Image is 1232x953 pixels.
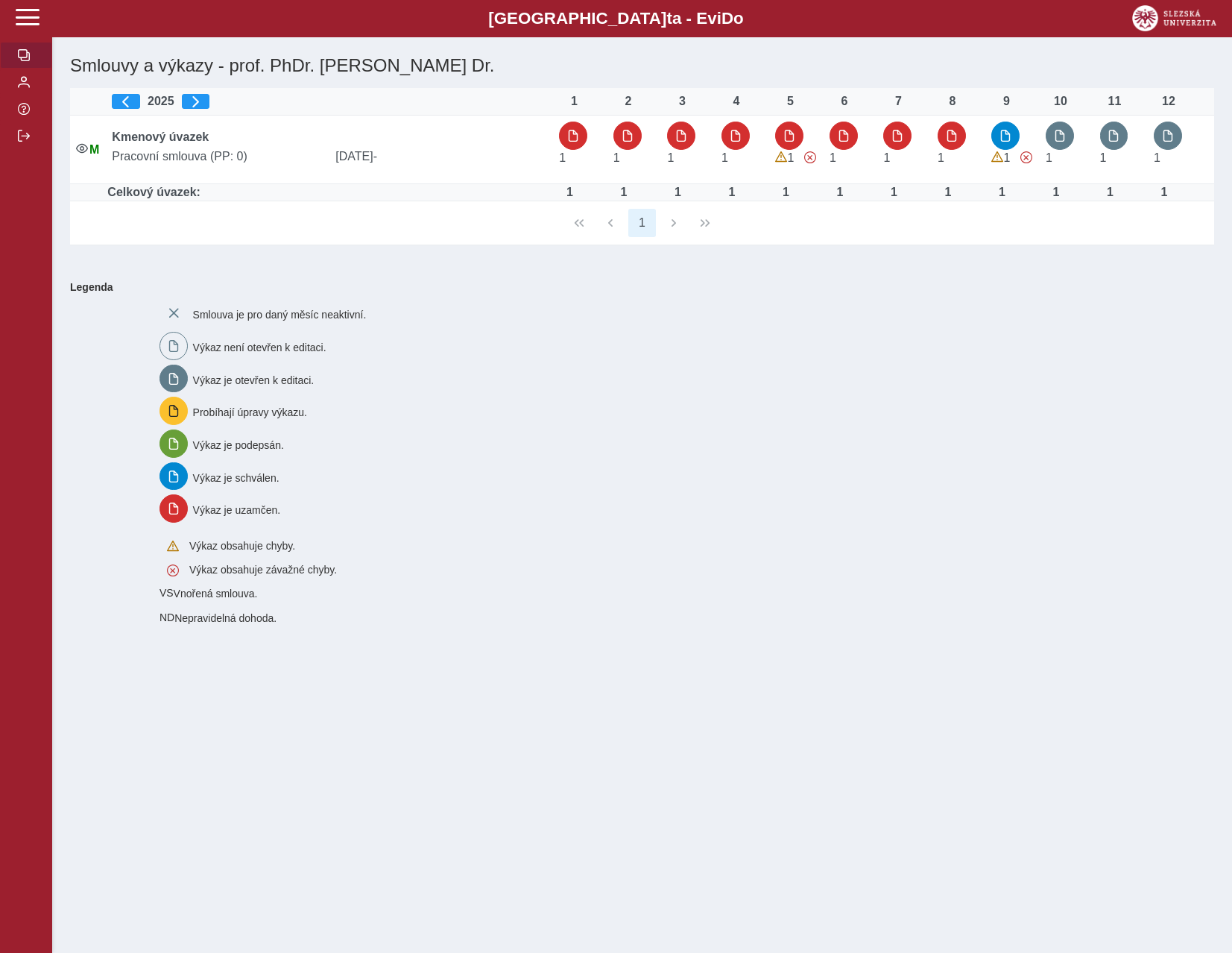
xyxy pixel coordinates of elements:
div: Úvazek : 8 h / den. 40 h / týden. [663,186,692,199]
div: Úvazek : 8 h / den. 40 h / týden. [717,186,747,199]
div: 10 [1046,95,1075,108]
span: Výkaz je podepsán. [193,439,284,451]
span: Nepravidelná dohoda. [174,612,277,624]
span: Údaje souhlasí s údaji v Magionu [89,143,99,156]
b: [GEOGRAPHIC_DATA] a - Evi [45,9,1187,28]
span: Výkaz obsahuje závažné chyby. [189,564,337,576]
h1: Smlouvy a výkazy - prof. PhDr. [PERSON_NAME] Dr. [64,49,1027,82]
span: Výkaz obsahuje upozornění. [775,151,787,163]
div: Úvazek : 8 h / den. 40 h / týden. [1096,186,1125,199]
span: t [666,9,672,28]
span: Úvazek : 8 h / den. 40 h / týden. [1046,151,1052,164]
div: 11 [1100,95,1130,108]
b: Legenda [64,275,1208,299]
b: Kmenový úvazek [112,130,209,143]
span: Vnořená smlouva. [174,588,258,600]
div: Úvazek : 8 h / den. 40 h / týden. [771,186,800,199]
span: - [373,150,377,163]
div: Úvazek : 8 h / den. 40 h / týden. [1041,186,1071,199]
div: 12 [1154,95,1184,108]
span: Pracovní smlouva (PP: 0) [106,150,329,163]
div: 2025 [112,94,547,109]
div: 6 [830,95,859,108]
span: Smlouva vnořená do kmene [159,611,174,623]
span: Úvazek : 8 h / den. 40 h / týden. [787,151,794,164]
button: 1 [628,209,657,237]
td: Celkový úvazek: [106,184,553,201]
span: Výkaz obsahuje závažné chyby. [1020,151,1032,163]
span: [DATE] [329,150,553,163]
span: D [721,9,733,28]
div: 8 [938,95,967,108]
div: 9 [991,95,1021,108]
div: 3 [667,95,697,108]
span: Výkaz obsahuje závažné chyby. [804,151,816,163]
span: Úvazek : 8 h / den. 40 h / týden. [883,151,890,164]
span: Výkaz obsahuje upozornění. [991,151,1003,163]
span: Úvazek : 8 h / den. 40 h / týden. [1154,151,1160,164]
img: logo_web_su.png [1132,5,1216,31]
span: Smlouva vnořená do kmene [159,587,174,599]
span: Výkaz je schválen. [193,471,279,483]
span: Probíhají úpravy výkazu. [193,406,307,418]
div: 4 [721,95,751,108]
div: Úvazek : 8 h / den. 40 h / týden. [555,186,584,199]
div: 5 [775,95,805,108]
div: 2 [613,95,643,108]
span: Smlouva je pro daný měsíc neaktivní. [193,309,367,321]
span: o [733,9,744,28]
i: Smlouva je aktivní [76,142,88,154]
span: Výkaz je otevřen k editaci. [193,374,315,386]
span: Úvazek : 8 h / den. 40 h / týden. [721,151,728,164]
span: Úvazek : 8 h / den. 40 h / týden. [667,151,674,164]
span: Úvazek : 8 h / den. 40 h / týden. [559,151,566,164]
span: Úvazek : 8 h / den. 40 h / týden. [1100,151,1107,164]
div: Úvazek : 8 h / den. 40 h / týden. [933,186,963,199]
div: 1 [559,95,589,108]
span: Úvazek : 8 h / den. 40 h / týden. [613,151,620,164]
div: Úvazek : 8 h / den. 40 h / týden. [609,186,639,199]
div: 7 [883,95,913,108]
div: Úvazek : 8 h / den. 40 h / týden. [1149,186,1179,199]
span: Výkaz obsahuje chyby. [189,540,295,552]
span: Výkaz není otevřen k editaci. [193,342,326,353]
span: Výkaz je uzamčen. [193,504,281,516]
div: Úvazek : 8 h / den. 40 h / týden. [987,186,1017,199]
div: Úvazek : 8 h / den. 40 h / týden. [879,186,909,199]
span: Úvazek : 8 h / den. 40 h / týden. [938,151,944,164]
span: Úvazek : 8 h / den. 40 h / týden. [1003,151,1010,164]
span: Úvazek : 8 h / den. 40 h / týden. [830,151,836,164]
div: Úvazek : 8 h / den. 40 h / týden. [825,186,855,199]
